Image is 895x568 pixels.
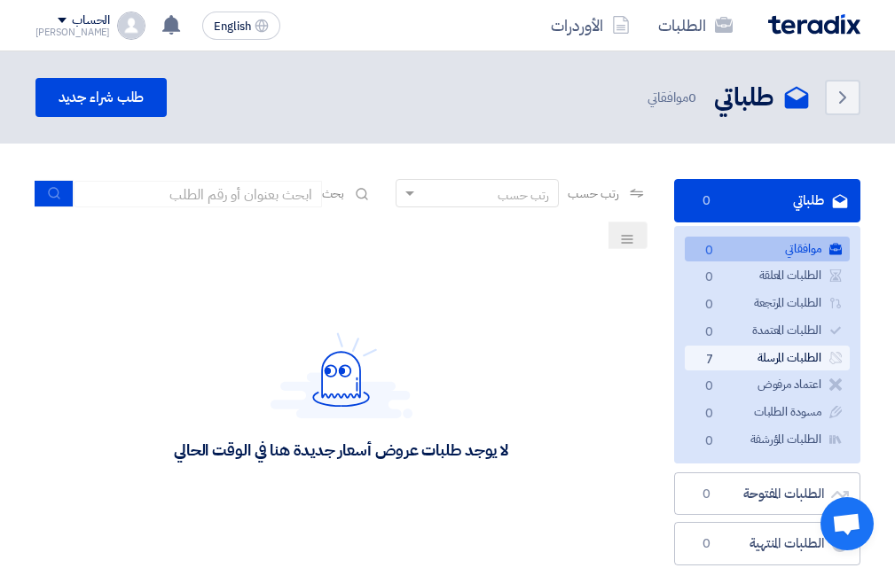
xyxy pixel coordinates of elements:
span: 0 [699,323,720,342]
span: 0 [699,432,720,451]
span: 0 [696,486,718,503]
div: [PERSON_NAME] [35,27,111,37]
div: رتب حسب [498,186,549,205]
h2: طلباتي [714,81,773,115]
img: profile_test.png [117,12,145,40]
div: الحساب [72,13,110,28]
span: 0 [688,88,696,107]
span: بحث [322,184,345,203]
a: طلب شراء جديد [35,78,168,117]
span: 0 [699,296,720,315]
a: طلباتي0 [674,179,860,222]
input: ابحث بعنوان أو رقم الطلب [74,181,322,207]
span: موافقاتي [648,88,699,108]
span: 0 [699,242,720,261]
a: الأوردرات [537,4,644,46]
a: الطلبات المرتجعة [685,291,850,316]
a: الطلبات المنتهية0 [674,522,860,565]
span: رتب حسب [568,184,618,203]
a: مسودة الطلبات [685,400,850,425]
img: Hello [271,332,412,418]
span: 0 [699,268,720,287]
span: English [214,20,251,33]
span: 0 [699,405,720,424]
a: الطلبات المعتمدة [685,318,850,344]
a: الطلبات المعلقة [685,263,850,289]
a: الطلبات المفتوحة0 [674,472,860,516]
img: Teradix logo [768,14,860,35]
span: 0 [699,377,720,396]
div: لا يوجد طلبات عروض أسعار جديدة هنا في الوقت الحالي [174,440,508,460]
button: English [202,12,280,40]
a: الطلبات [644,4,747,46]
a: اعتماد مرفوض [685,372,850,398]
div: Open chat [820,497,874,550]
a: الطلبات المؤرشفة [685,427,850,453]
span: 7 [699,351,720,370]
a: الطلبات المرسلة [685,346,850,371]
span: 0 [696,535,718,553]
span: 0 [696,192,718,210]
a: موافقاتي [685,237,850,262]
